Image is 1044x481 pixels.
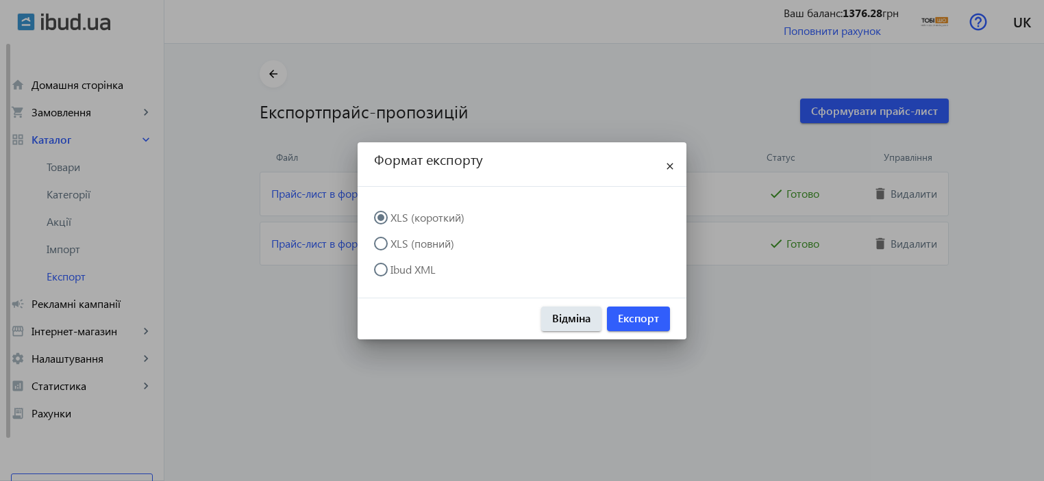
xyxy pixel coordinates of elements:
[388,238,454,249] label: XLS (повний)
[618,311,659,326] span: Експорт
[388,264,436,275] label: Ibud XML
[541,307,601,331] button: Відміна
[607,307,670,331] button: Експорт
[374,151,654,178] h2: Формат експорту
[552,311,591,326] span: Відміна
[662,159,678,175] mat-icon: close
[388,212,464,223] label: XLS (короткий)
